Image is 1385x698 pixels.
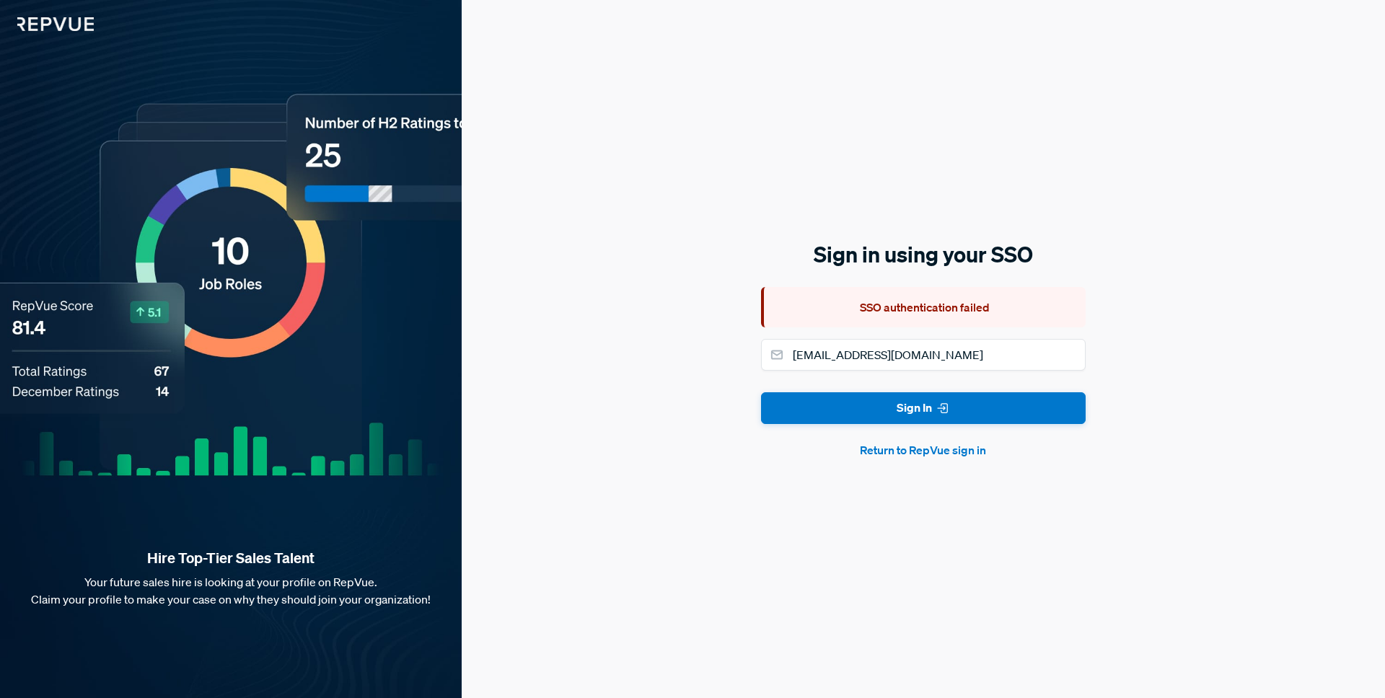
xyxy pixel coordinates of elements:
h5: Sign in using your SSO [761,239,1086,270]
button: Sign In [761,392,1086,425]
button: Return to RepVue sign in [761,441,1086,459]
strong: Hire Top-Tier Sales Talent [23,549,439,567]
input: Email address [761,339,1086,371]
p: Your future sales hire is looking at your profile on RepVue. Claim your profile to make your case... [23,573,439,608]
div: SSO authentication failed [761,287,1086,327]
